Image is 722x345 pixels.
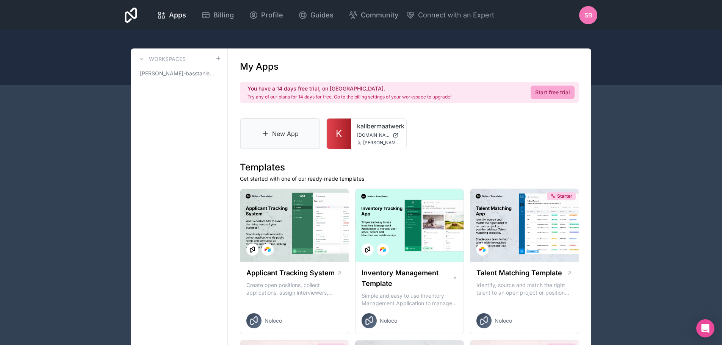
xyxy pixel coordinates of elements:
[476,281,573,297] p: Identify, source and match the right talent to an open project or position with our Talent Matchi...
[246,281,343,297] p: Create open positions, collect applications, assign interviewers, centralise candidate feedback a...
[584,11,592,20] span: SB
[310,10,334,20] span: Guides
[240,175,579,183] p: Get started with one of our ready-made templates
[531,86,575,99] a: Start free trial
[696,319,714,337] div: Open Intercom Messenger
[151,7,192,23] a: Apps
[246,268,335,278] h1: Applicant Tracking System
[261,10,283,20] span: Profile
[406,10,494,20] button: Connect with an Expert
[149,55,186,63] h3: Workspaces
[343,7,404,23] a: Community
[495,317,512,325] span: Noloco
[380,317,397,325] span: Noloco
[195,7,240,23] a: Billing
[240,61,279,73] h1: My Apps
[380,247,386,253] img: Airtable Logo
[265,247,271,253] img: Airtable Logo
[557,193,572,199] span: Starter
[327,119,351,149] a: K
[362,268,453,289] h1: Inventory Management Template
[137,55,186,64] a: Workspaces
[247,85,451,92] h2: You have a 14 days free trial, on [GEOGRAPHIC_DATA].
[240,161,579,173] h1: Templates
[140,70,215,77] span: [PERSON_NAME]-basstanie-workspace
[169,10,186,20] span: Apps
[137,67,221,80] a: [PERSON_NAME]-basstanie-workspace
[265,317,282,325] span: Noloco
[479,247,486,253] img: Airtable Logo
[362,292,458,307] p: Simple and easy to use Inventory Management Application to manage your stock, orders and Manufact...
[247,94,451,100] p: Try any of our plans for 14 days for free. Go to the billing settings of your workspace to upgrade!
[476,268,562,278] h1: Talent Matching Template
[243,7,289,23] a: Profile
[363,140,400,146] span: [PERSON_NAME][EMAIL_ADDRESS][DOMAIN_NAME]
[213,10,234,20] span: Billing
[357,132,390,138] span: [DOMAIN_NAME]
[418,10,494,20] span: Connect with an Expert
[357,132,400,138] a: [DOMAIN_NAME]
[292,7,340,23] a: Guides
[240,118,320,149] a: New App
[357,122,400,131] a: kalibermaatwerk
[336,128,342,140] span: K
[361,10,398,20] span: Community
